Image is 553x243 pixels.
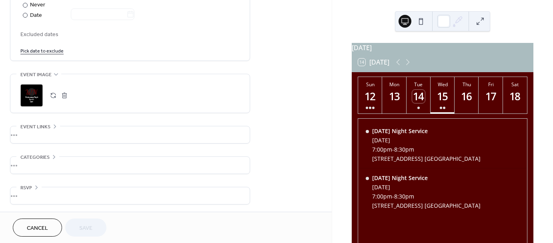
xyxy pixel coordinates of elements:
span: Event links [20,123,50,131]
button: Fri17 [479,77,503,113]
button: Sun12 [358,77,382,113]
div: 13 [388,90,401,103]
div: [DATE] [372,183,481,191]
button: Sat18 [503,77,527,113]
div: [DATE] Night Service [372,174,481,182]
div: Sat [505,81,525,88]
span: Event image [20,71,52,79]
div: [STREET_ADDRESS] [GEOGRAPHIC_DATA] [372,202,481,209]
div: ••• [10,126,250,143]
div: 12 [364,90,377,103]
div: ••• [10,157,250,174]
div: Mon [385,81,404,88]
div: Fri [481,81,500,88]
button: 14[DATE] [355,57,392,68]
div: Date [30,11,134,20]
span: Pick date to exclude [20,47,64,55]
span: 8:30pm [394,192,414,200]
div: Sun [361,81,380,88]
div: Never [30,1,46,9]
div: 18 [509,90,522,103]
div: [DATE] [352,43,533,53]
span: 8:30pm [394,146,414,153]
span: RSVP [20,184,32,192]
div: ••• [10,187,250,204]
span: - [392,146,394,153]
div: [STREET_ADDRESS] [GEOGRAPHIC_DATA] [372,155,481,162]
div: Tue [409,81,428,88]
div: 16 [460,90,473,103]
button: Cancel [13,219,62,237]
button: Wed15 [431,77,455,113]
span: Categories [20,153,50,162]
span: - [392,192,394,200]
div: 14 [412,90,425,103]
span: Excluded dates [20,30,240,39]
button: Thu16 [455,77,479,113]
div: 17 [484,90,497,103]
span: 7:00pm [372,192,392,200]
div: Thu [457,81,476,88]
button: Tue14 [407,77,431,113]
div: 15 [436,90,449,103]
div: [DATE] Night Service [372,127,481,135]
div: ; [20,84,43,107]
button: Mon13 [382,77,406,113]
span: 7:00pm [372,146,392,153]
div: [DATE] [372,136,481,144]
div: Wed [433,81,452,88]
span: Cancel [27,224,48,233]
